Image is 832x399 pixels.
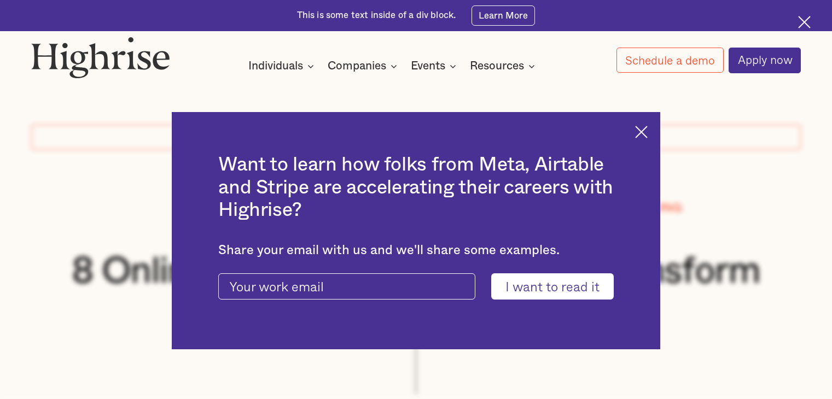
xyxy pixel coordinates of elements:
a: Learn More [472,5,536,25]
div: This is some text inside of a div block. [297,9,456,22]
div: Events [411,60,445,73]
img: Highrise logo [31,37,170,79]
a: Apply now [729,48,801,73]
form: current-ascender-blog-article-modal-form [218,273,613,300]
div: Individuals [248,60,303,73]
div: Companies [328,60,400,73]
div: Individuals [248,60,317,73]
img: Cross icon [798,16,811,28]
h2: Want to learn how folks from Meta, Airtable and Stripe are accelerating their careers with Highrise? [218,154,613,221]
div: Companies [328,60,386,73]
div: Resources [470,60,538,73]
input: Your work email [218,273,475,300]
div: Events [411,60,459,73]
div: Share your email with us and we'll share some examples. [218,243,613,258]
img: Cross icon [635,126,648,138]
a: Schedule a demo [616,48,724,73]
div: Resources [470,60,524,73]
input: I want to read it [491,273,614,300]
